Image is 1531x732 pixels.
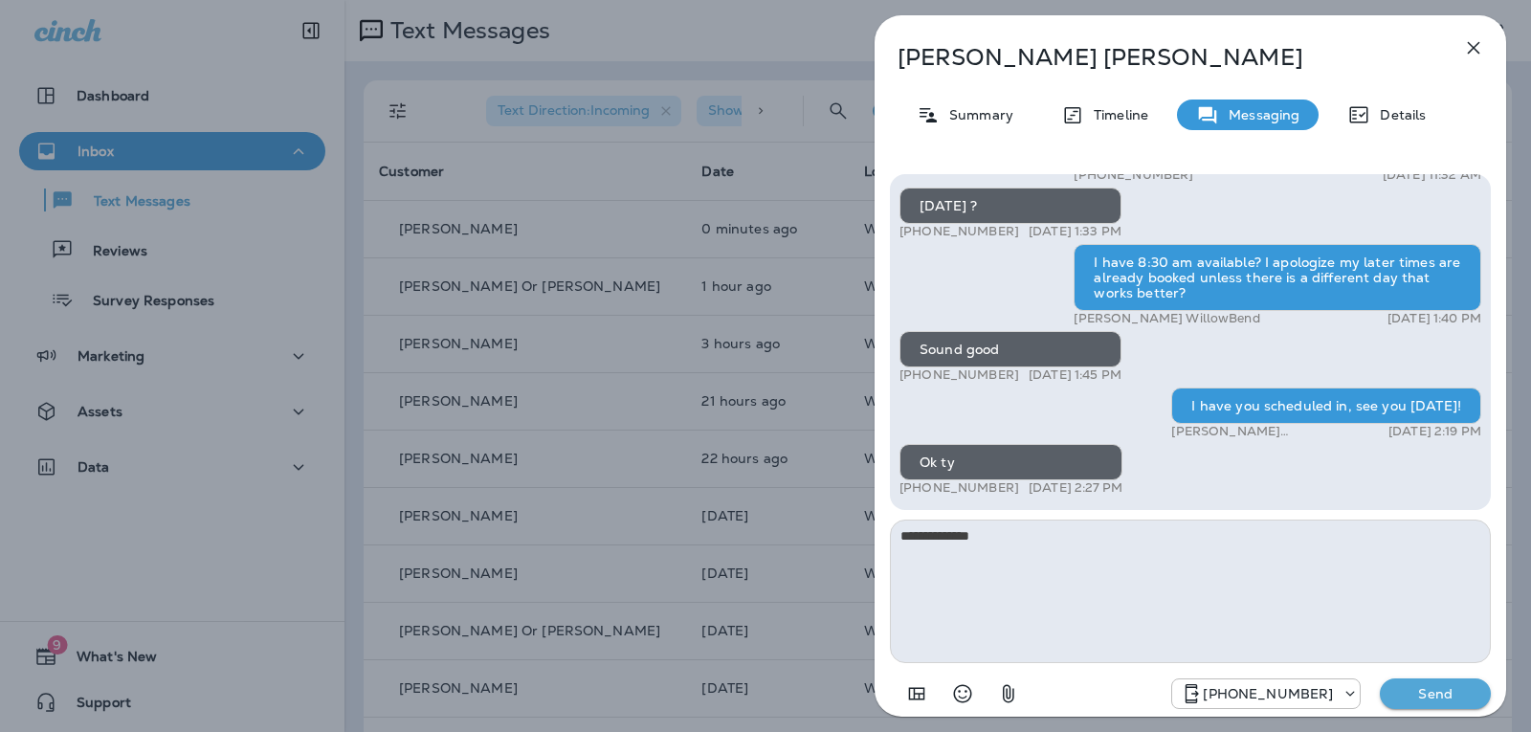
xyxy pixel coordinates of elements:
p: [PHONE_NUMBER] [899,224,1019,239]
p: [DATE] 1:45 PM [1029,367,1121,383]
p: [DATE] 2:19 PM [1388,424,1481,439]
div: [DATE] ? [899,188,1121,224]
p: [PHONE_NUMBER] [1074,167,1193,183]
p: [PHONE_NUMBER] [899,367,1019,383]
p: [PHONE_NUMBER] [1203,686,1333,701]
p: Send [1395,685,1476,702]
p: Details [1370,107,1426,122]
p: [PHONE_NUMBER] [899,480,1019,496]
div: I have you scheduled in, see you [DATE]! [1171,388,1481,424]
div: +1 (813) 497-4455 [1172,682,1360,705]
div: Sound good [899,331,1121,367]
p: [PERSON_NAME] WillowBend [1171,424,1357,439]
p: Messaging [1219,107,1299,122]
div: I have 8:30 am available? I apologize my later times are already booked unless there is a differe... [1074,244,1481,311]
div: Ok ty [899,444,1122,480]
p: [DATE] 1:40 PM [1387,311,1481,326]
p: Timeline [1084,107,1148,122]
p: [PERSON_NAME] WillowBend [1074,311,1259,326]
button: Add in a premade template [898,675,936,713]
button: Send [1380,678,1491,709]
p: [DATE] 2:27 PM [1029,480,1122,496]
p: [DATE] 1:33 PM [1029,224,1121,239]
p: [DATE] 11:32 AM [1383,167,1481,183]
p: [PERSON_NAME] [PERSON_NAME] [898,44,1420,71]
p: Summary [940,107,1013,122]
button: Select an emoji [943,675,982,713]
